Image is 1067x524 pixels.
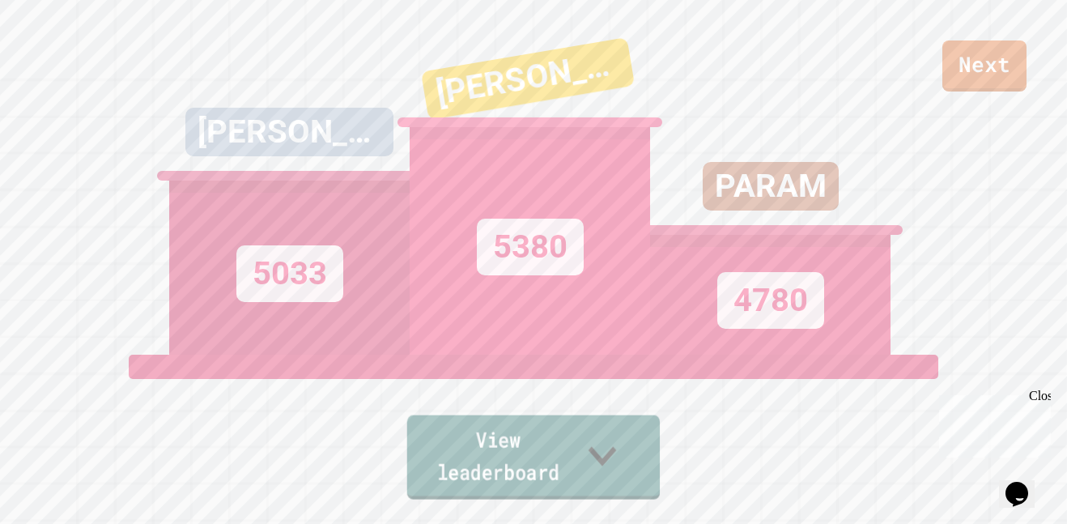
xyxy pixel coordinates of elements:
div: Chat with us now!Close [6,6,112,103]
div: [PERSON_NAME] [185,108,393,156]
iframe: chat widget [933,389,1051,458]
div: 5033 [236,245,343,302]
a: View leaderboard [407,415,660,500]
div: [PERSON_NAME] [421,37,635,120]
div: 5380 [477,219,584,275]
iframe: chat widget [999,459,1051,508]
a: Next [942,40,1027,92]
div: PARAM [703,162,839,211]
div: 4780 [717,272,824,329]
